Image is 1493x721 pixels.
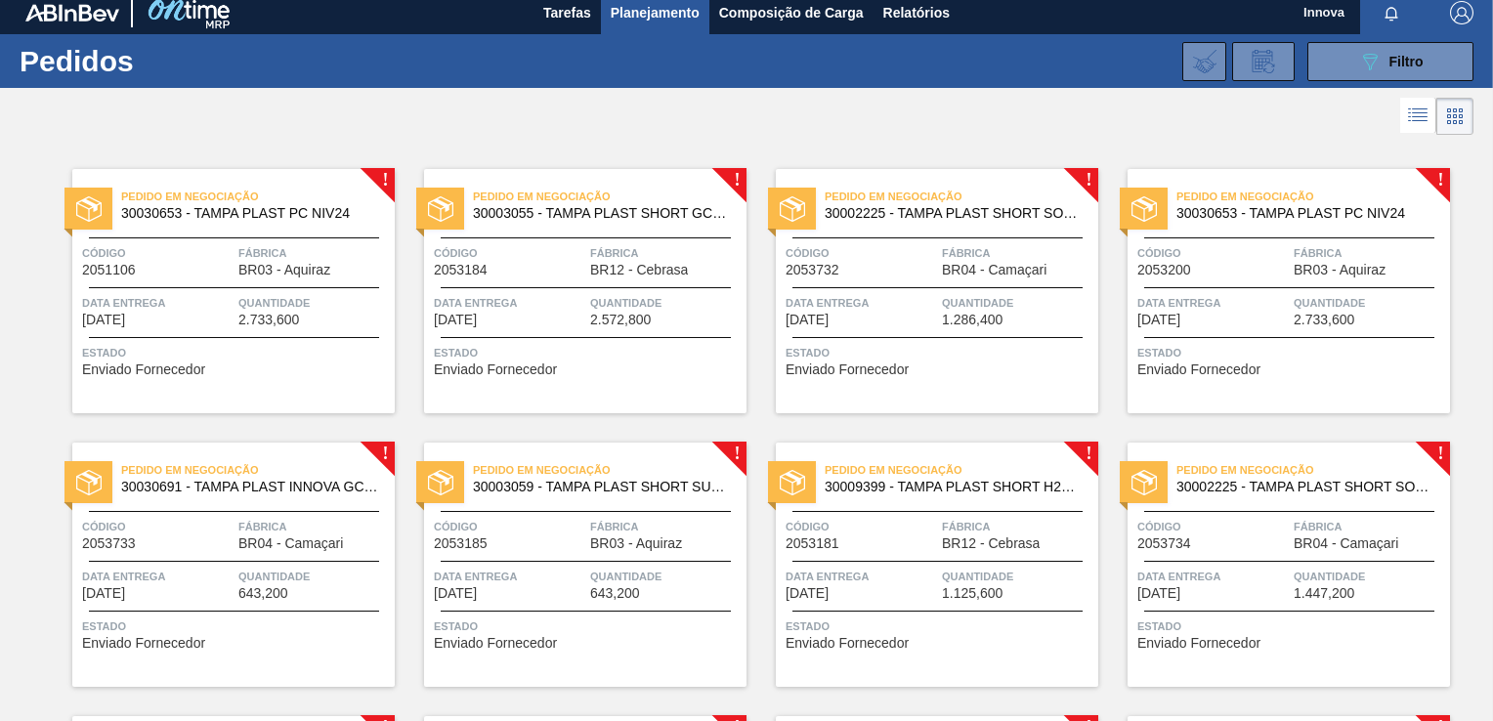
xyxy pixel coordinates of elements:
span: 30009399 - TAMPA PLAST SHORT H2OH LIMAO S/ LINER [825,480,1083,494]
span: 643,200 [590,586,640,601]
span: Fábrica [590,243,742,263]
img: estado [76,470,102,495]
a: !estadoPedido em Negociação30030691 - TAMPA PLAST INNOVA GCA ZERO NIV24Código2053733FábricaBR04 -... [43,443,395,687]
span: 30030653 - TAMPA PLAST PC NIV24 [1176,206,1434,221]
img: estado [780,196,805,222]
span: Pedido em Negociação [473,187,746,206]
span: Planejamento [611,1,700,24]
span: Quantidade [1294,293,1445,313]
span: BR04 - Camaçari [942,263,1046,277]
span: 02/12/2025 [82,313,125,327]
span: Fábrica [942,517,1093,536]
span: Tarefas [543,1,591,24]
a: !estadoPedido em Negociação30030653 - TAMPA PLAST PC NIV24Código2053200FábricaBR03 - AquirazData ... [1098,169,1450,413]
span: Enviado Fornecedor [434,362,557,377]
div: Visão em Lista [1400,98,1436,135]
span: Código [434,243,585,263]
span: 30003059 - TAMPA PLAST SHORT SUKITA S/ LINER [473,480,731,494]
span: BR12 - Cebrasa [942,536,1040,551]
span: 30030691 - TAMPA PLAST INNOVA GCA ZERO NIV24 [121,480,379,494]
span: Pedido em Negociação [1176,460,1450,480]
span: 1.447,200 [1294,586,1354,601]
span: 09/12/2025 [1137,313,1180,327]
span: BR12 - Cebrasa [590,263,688,277]
div: Importar Negociações dos Pedidos [1182,42,1226,81]
span: 2.572,800 [590,313,651,327]
span: Composição de Carga [719,1,864,24]
span: Quantidade [238,293,390,313]
span: Filtro [1389,54,1424,69]
span: 16/12/2025 [434,586,477,601]
div: Visão em Cards [1436,98,1473,135]
span: Fábrica [238,243,390,263]
span: Fábrica [238,517,390,536]
img: estado [428,196,453,222]
span: 17/12/2025 [1137,586,1180,601]
div: Solicitação de Revisão de Pedidos [1232,42,1295,81]
span: Código [82,517,234,536]
h1: Pedidos [20,50,300,72]
span: Pedido em Negociação [473,460,746,480]
span: Data Entrega [786,293,937,313]
span: 1.125,600 [942,586,1002,601]
span: 2053181 [786,536,839,551]
span: Código [434,517,585,536]
span: Enviado Fornecedor [1137,636,1260,651]
img: estado [1131,196,1157,222]
span: Pedido em Negociação [825,187,1098,206]
span: BR03 - Aquiraz [238,263,330,277]
span: 2053732 [786,263,839,277]
span: 2053734 [1137,536,1191,551]
span: Data Entrega [434,567,585,586]
img: Logout [1450,1,1473,24]
span: BR04 - Camaçari [238,536,343,551]
span: Data Entrega [1137,293,1289,313]
span: Código [786,243,937,263]
a: !estadoPedido em Negociação30030653 - TAMPA PLAST PC NIV24Código2051106FábricaBR03 - AquirazData ... [43,169,395,413]
span: Quantidade [1294,567,1445,586]
span: 643,200 [238,586,288,601]
span: 2.733,600 [1294,313,1354,327]
span: Quantidade [942,293,1093,313]
img: estado [76,196,102,222]
a: !estadoPedido em Negociação30002225 - TAMPA PLAST SHORT SODA S/ LINER NIV21Código2053732FábricaBR... [746,169,1098,413]
span: 2051106 [82,263,136,277]
span: Data Entrega [434,293,585,313]
a: !estadoPedido em Negociação30003055 - TAMPA PLAST SHORT GCA S/ LINERCódigo2053184FábricaBR12 - Ce... [395,169,746,413]
span: Status [434,616,742,636]
span: Pedido em Negociação [825,460,1098,480]
span: 30002225 - TAMPA PLAST SHORT SODA S/ LINER NIV21 [825,206,1083,221]
span: 10/12/2025 [82,586,125,601]
span: Fábrica [1294,517,1445,536]
span: Enviado Fornecedor [434,636,557,651]
span: Quantidade [238,567,390,586]
span: 30002225 - TAMPA PLAST SHORT SODA S/ LINER NIV21 [1176,480,1434,494]
span: Código [1137,243,1289,263]
span: BR03 - Aquiraz [590,536,682,551]
span: Código [1137,517,1289,536]
span: Relatórios [883,1,950,24]
img: TNhmsLtSVTkK8tSr43FrP2fwEKptu5GPRR3wAAAABJRU5ErkJggg== [25,4,119,21]
span: Quantidade [590,567,742,586]
span: Enviado Fornecedor [82,362,205,377]
span: Status [82,616,390,636]
span: Status [1137,616,1445,636]
span: Status [82,343,390,362]
span: Enviado Fornecedor [82,636,205,651]
span: Enviado Fornecedor [786,636,909,651]
span: Enviado Fornecedor [1137,362,1260,377]
span: Código [786,517,937,536]
span: 30030653 - TAMPA PLAST PC NIV24 [121,206,379,221]
span: Data Entrega [82,567,234,586]
span: Código [82,243,234,263]
span: 2053200 [1137,263,1191,277]
span: Data Entrega [786,567,937,586]
a: !estadoPedido em Negociação30009399 - TAMPA PLAST SHORT H2OH LIMAO S/ LINERCódigo2053181FábricaBR... [746,443,1098,687]
img: estado [780,470,805,495]
span: 2053184 [434,263,488,277]
span: 2053733 [82,536,136,551]
span: Pedido em Negociação [121,460,395,480]
span: 2053185 [434,536,488,551]
a: !estadoPedido em Negociação30003059 - TAMPA PLAST SHORT SUKITA S/ LINERCódigo2053185FábricaBR03 -... [395,443,746,687]
span: Pedido em Negociação [1176,187,1450,206]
